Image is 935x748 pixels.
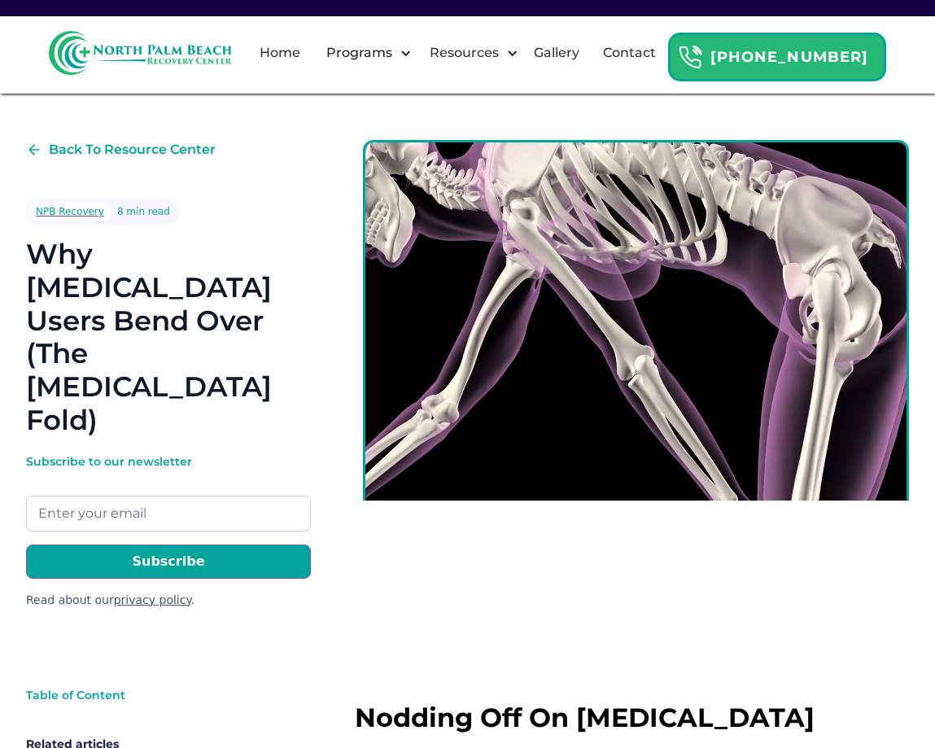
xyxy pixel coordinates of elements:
input: Enter your email [26,496,311,531]
h2: Nodding Off On [MEDICAL_DATA] [355,703,909,733]
strong: [PHONE_NUMBER] [710,48,868,66]
a: NPB Recovery [29,202,111,221]
div: Resources [426,43,503,63]
div: Back To Resource Center [49,140,216,160]
form: Email Form [26,453,311,609]
div: Read about our . [26,592,311,609]
a: privacy policy [114,593,191,606]
input: Subscribe [26,545,311,579]
div: Programs [312,27,416,79]
div: 8 min read [117,203,170,220]
a: Back To Resource Center [26,140,216,160]
a: Gallery [524,27,589,79]
div: NPB Recovery [36,203,104,220]
div: Resources [416,27,522,79]
img: Header Calendar Icons [678,45,702,70]
a: Header Calendar Icons[PHONE_NUMBER] [668,24,886,81]
h1: Why [MEDICAL_DATA] Users Bend Over (The [MEDICAL_DATA] Fold) [26,238,311,437]
div: Table of Content [26,687,286,703]
div: Subscribe to our newsletter [26,453,311,470]
a: Contact [593,27,666,79]
a: Home [250,27,310,79]
div: Programs [322,43,396,63]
